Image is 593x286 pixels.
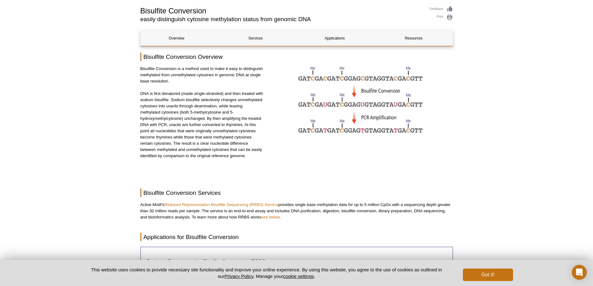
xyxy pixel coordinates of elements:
h3: Reduced Representation Bisulfite Sequencing (RRBS) [147,258,446,265]
button: Got it! [463,269,513,281]
button: cookie settings [283,274,314,279]
h1: Bisulfite Conversion [140,6,423,15]
a: Applications [299,31,371,46]
a: Privacy Policy [224,274,253,279]
div: Open Intercom Messenger [572,265,587,280]
h2: Bisulfite Conversion Services [140,189,453,197]
img: DNA sequence following bisulfite conversion and PCR amplification [298,66,423,135]
h2: easily distinguish cytosine methylation status from genomic DNA [140,16,423,22]
a: Reduced Representation Bisulfite Sequencing (RRBS) Service [164,202,278,207]
a: Services [220,31,292,46]
p: Active Motif’s provides single base methylation data for up to 5 million CpGs with a sequencing d... [140,202,453,220]
p: Bisulfite Conversion is a method used to make it easy to distinguish methylated from unmethylated... [140,66,264,84]
h2: Applications for Bisulfite Conversion [140,233,453,241]
a: Feedback [430,6,453,12]
h2: Bisulfite Conversion Overview [140,53,453,61]
a: see below [261,215,280,219]
a: Resources [378,31,450,46]
p: This website uses cookies to provide necessary site functionality and improve your online experie... [80,266,453,279]
p: DNA is first denatured (made single-stranded) and then treated with sodium bisulfite. Sodium bisu... [140,91,264,159]
a: Overview [141,31,213,46]
a: Print [430,14,453,21]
